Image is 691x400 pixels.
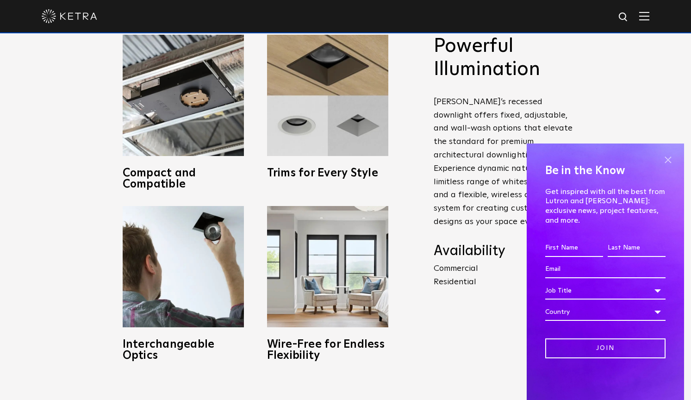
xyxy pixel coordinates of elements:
h3: Compact and Compatible [123,168,244,190]
p: [PERSON_NAME]’s recessed downlight offers fixed, adjustable, and wall-wash options that elevate t... [434,95,577,229]
p: Get inspired with all the best from Lutron and [PERSON_NAME]: exclusive news, project features, a... [545,187,666,225]
input: Email [545,261,666,278]
img: D3_OpticSwap [123,206,244,327]
h4: Be in the Know [545,162,666,180]
div: Job Title [545,282,666,300]
img: D3_WV_Bedroom [267,206,388,327]
p: Commercial Residential [434,262,577,289]
input: Last Name [608,239,666,257]
input: First Name [545,239,603,257]
div: Country [545,303,666,321]
img: trims-for-every-style [267,35,388,156]
h3: Wire-Free for Endless Flexibility [267,339,388,361]
img: ketra-logo-2019-white [42,9,97,23]
h3: Trims for Every Style [267,168,388,179]
img: Hamburger%20Nav.svg [639,12,649,20]
h2: Powerful Illumination [434,35,577,81]
img: search icon [618,12,629,23]
img: compact-and-copatible [123,35,244,156]
input: Join [545,338,666,358]
h4: Availability [434,243,577,260]
h3: Interchangeable Optics [123,339,244,361]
